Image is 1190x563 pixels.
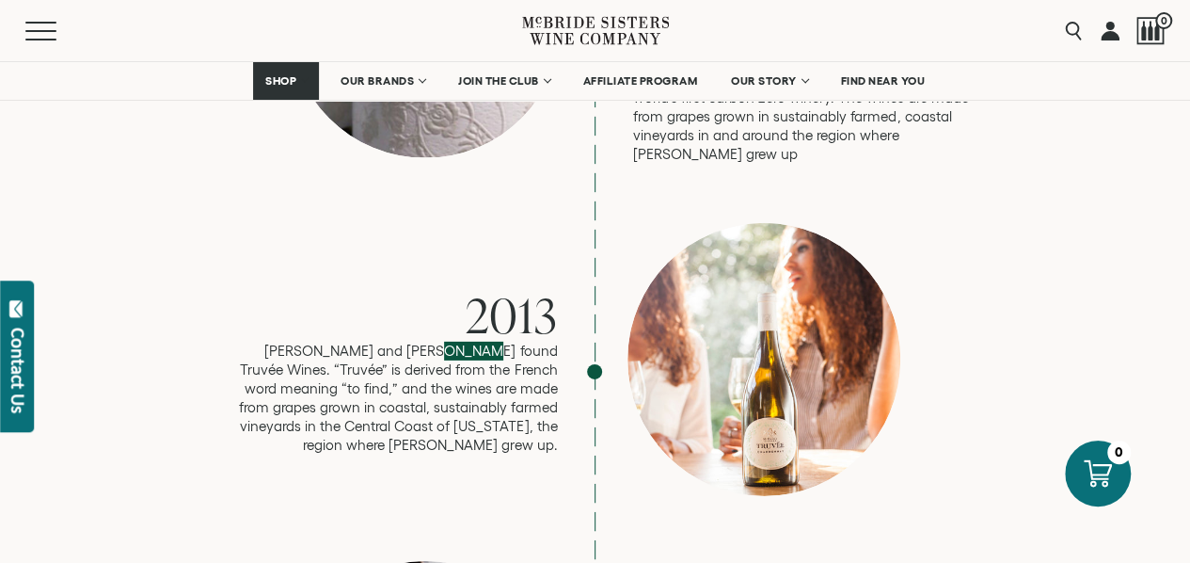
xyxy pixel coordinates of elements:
span: 2013 [465,282,557,347]
p: [PERSON_NAME] and [PERSON_NAME] found Truvée Wines. “Truvée” is derived from the French word mean... [218,342,557,455]
a: FIND NEAR YOU [829,62,938,100]
span: AFFILIATE PROGRAM [583,74,698,88]
a: JOIN THE CLUB [446,62,562,100]
a: OUR BRANDS [328,62,436,100]
span: FIND NEAR YOU [841,74,926,88]
button: Mobile Menu Trigger [25,22,93,40]
span: 0 [1155,12,1172,29]
span: OUR BRANDS [341,74,414,88]
span: SHOP [265,74,297,88]
a: SHOP [253,62,319,100]
div: 0 [1107,441,1131,464]
a: OUR STORY [719,62,819,100]
a: AFFILIATE PROGRAM [571,62,710,100]
span: JOIN THE CLUB [458,74,539,88]
span: OUR STORY [731,74,797,88]
div: Contact Us [8,328,27,413]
